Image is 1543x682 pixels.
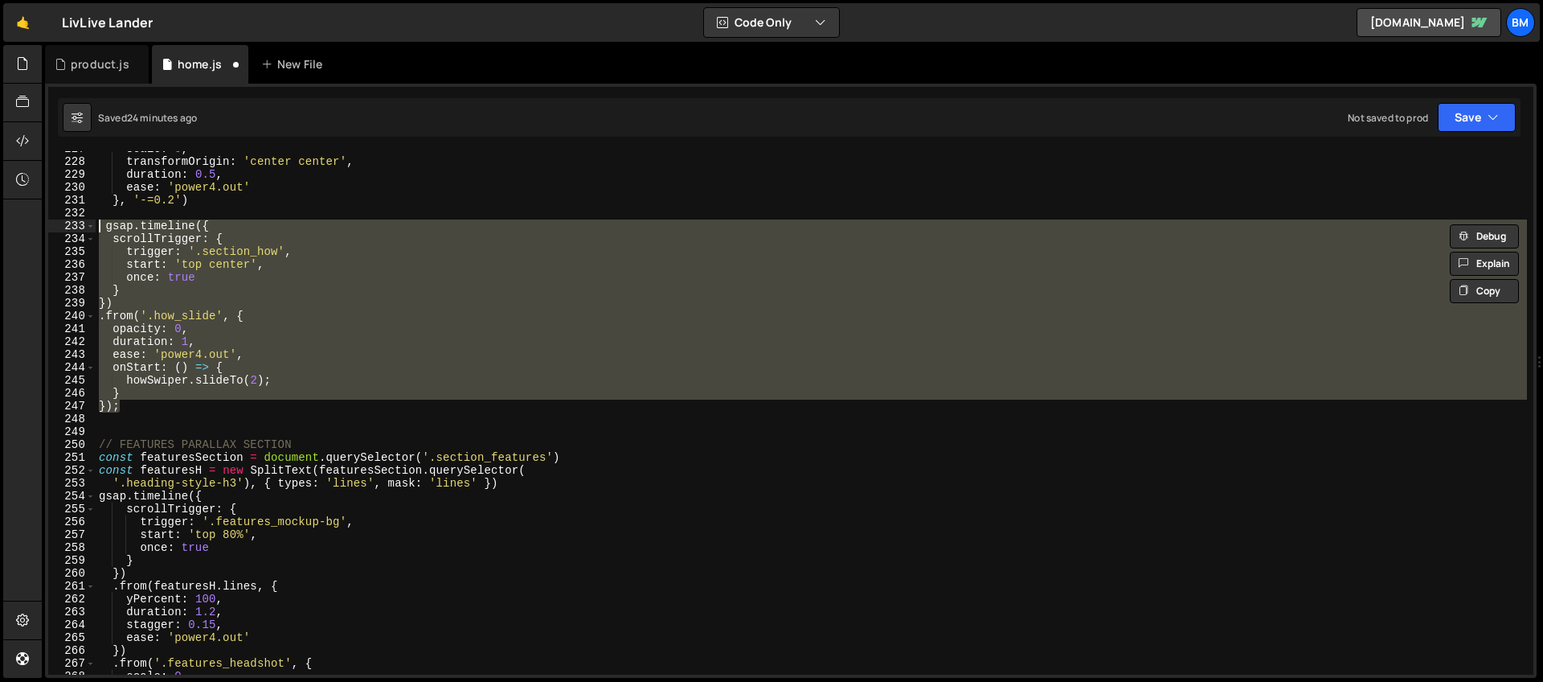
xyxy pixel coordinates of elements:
[48,516,96,528] div: 256
[48,567,96,580] div: 260
[71,56,129,72] div: product.js
[48,258,96,271] div: 236
[48,284,96,297] div: 238
[48,194,96,207] div: 231
[48,425,96,438] div: 249
[48,348,96,361] div: 243
[48,644,96,657] div: 266
[48,503,96,516] div: 255
[704,8,839,37] button: Code Only
[62,13,153,32] div: LivLive Lander
[48,181,96,194] div: 230
[1506,8,1535,37] a: bm
[178,56,222,72] div: home.js
[48,580,96,593] div: 261
[48,245,96,258] div: 235
[48,207,96,220] div: 232
[1438,103,1516,132] button: Save
[1348,111,1428,125] div: Not saved to prod
[48,490,96,503] div: 254
[48,528,96,541] div: 257
[1450,252,1519,276] button: Explain
[48,220,96,232] div: 233
[48,554,96,567] div: 259
[48,323,96,335] div: 241
[3,3,43,42] a: 🤙
[48,657,96,670] div: 267
[48,400,96,413] div: 247
[48,618,96,631] div: 264
[48,387,96,400] div: 246
[48,335,96,348] div: 242
[48,631,96,644] div: 265
[48,168,96,181] div: 229
[1450,224,1519,249] button: Debug
[48,438,96,451] div: 250
[48,541,96,554] div: 258
[127,111,197,125] div: 24 minutes ago
[48,593,96,606] div: 262
[98,111,197,125] div: Saved
[48,310,96,323] div: 240
[48,374,96,387] div: 245
[48,606,96,618] div: 263
[48,232,96,245] div: 234
[48,477,96,490] div: 253
[48,297,96,310] div: 239
[48,271,96,284] div: 237
[1357,8,1501,37] a: [DOMAIN_NAME]
[48,361,96,374] div: 244
[1450,279,1519,303] button: Copy
[48,155,96,168] div: 228
[48,451,96,464] div: 251
[48,464,96,477] div: 252
[261,56,329,72] div: New File
[48,413,96,425] div: 248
